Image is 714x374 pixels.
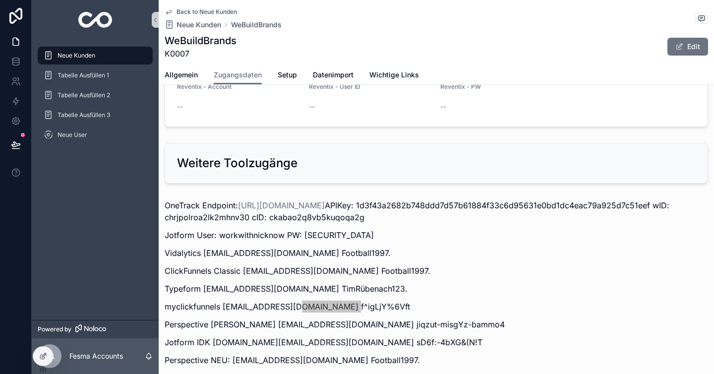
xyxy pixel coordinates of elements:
span: Reventix - Account [177,83,232,90]
a: Powered by [32,320,159,338]
p: Fesma Accounts [69,351,123,361]
a: Back to Neue Kunden [165,8,237,16]
span: Reventix - User ID [309,83,360,90]
p: Jotform IDK [DOMAIN_NAME][EMAIL_ADDRESS][DOMAIN_NAME] sD6f:-4bXG&(N!T [165,336,708,348]
p: ClickFunnels Classic [EMAIL_ADDRESS][DOMAIN_NAME] Football1997. [165,265,708,277]
span: Setup [278,70,297,80]
span: -- [309,102,315,112]
p: myclickfunnels [EMAIL_ADDRESS][DOMAIN_NAME] f^igLjY%6Vft [165,301,708,312]
p: Perspective [PERSON_NAME] [EMAIL_ADDRESS][DOMAIN_NAME] jiqzut-misgYz-bammo4 [165,318,708,330]
span: Back to Neue Kunden [177,8,237,16]
a: Neue Kunden [165,20,221,30]
span: Tabelle Ausfüllen 2 [58,91,110,99]
span: Powered by [38,325,71,333]
a: Allgemein [165,66,198,86]
span: Reventix - PW [440,83,481,90]
div: scrollable content [32,40,159,157]
img: App logo [78,12,113,28]
h1: WeBuildBrands [165,34,237,48]
span: Tabelle Ausfüllen 1 [58,71,109,79]
a: Setup [278,66,297,86]
span: Wichtige Links [369,70,419,80]
a: WeBuildBrands [231,20,282,30]
a: Tabelle Ausfüllen 3 [38,106,153,124]
p: Vidalytics [EMAIL_ADDRESS][DOMAIN_NAME] Football1997. [165,247,708,259]
a: Neue Kunden [38,47,153,64]
span: Datenimport [313,70,354,80]
span: Neue Kunden [177,20,221,30]
a: Zugangsdaten [214,66,262,85]
button: Edit [667,38,708,56]
span: Neue User [58,131,87,139]
h2: Weitere Toolzugänge [177,155,297,171]
p: OneTrack Endpoint: APIKey: 1d3f43a2682b748ddd7d57b61884f33c6d95631e0bd1dc4eac79a925d7c51eef wID: ... [165,199,708,223]
span: Allgemein [165,70,198,80]
a: Neue User [38,126,153,144]
a: [URL][DOMAIN_NAME] [238,200,325,210]
span: -- [440,102,446,112]
a: Datenimport [313,66,354,86]
span: Tabelle Ausfüllen 3 [58,111,110,119]
p: Typeform [EMAIL_ADDRESS][DOMAIN_NAME] TimRübenach123. [165,283,708,295]
span: Neue Kunden [58,52,95,60]
a: Wichtige Links [369,66,419,86]
span: -- [177,102,183,112]
p: Perspective NEU: [EMAIL_ADDRESS][DOMAIN_NAME] Football1997. [165,354,708,366]
span: K0007 [165,48,237,60]
span: Zugangsdaten [214,70,262,80]
p: Jotform User: workwithnicknow PW: [SECURITY_DATA] [165,229,708,241]
a: Tabelle Ausfüllen 2 [38,86,153,104]
a: Tabelle Ausfüllen 1 [38,66,153,84]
